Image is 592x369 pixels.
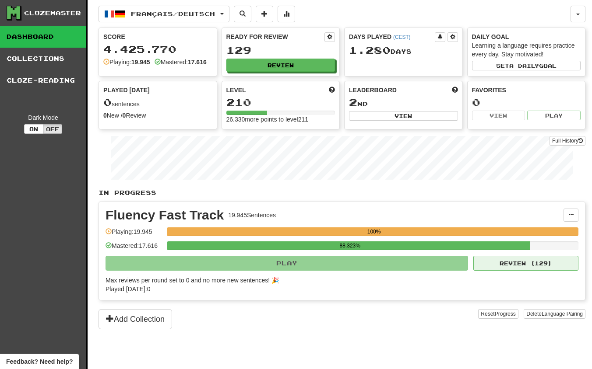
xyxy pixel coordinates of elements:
[349,111,458,121] button: View
[349,86,397,94] span: Leaderboard
[234,6,251,22] button: Search sentences
[226,115,335,124] div: 26.330 more points to level 211
[106,285,150,292] span: Played [DATE]: 0
[472,32,581,41] div: Daily Goal
[524,309,585,319] button: DeleteLanguage Pairing
[169,227,578,236] div: 100%
[103,32,212,41] div: Score
[228,211,276,219] div: 19.945 Sentences
[106,276,573,285] div: Max reviews per round set to 0 and no more new sentences! 🎉
[131,59,150,66] strong: 19.945
[509,63,539,69] span: a daily
[43,124,62,134] button: Off
[349,97,458,108] div: nd
[188,59,207,66] strong: 17.616
[472,97,581,108] div: 0
[99,6,229,22] button: Français/Deutsch
[103,112,107,119] strong: 0
[495,311,516,317] span: Progress
[103,58,150,66] div: Playing:
[24,124,43,134] button: On
[256,6,273,22] button: Add sentence to collection
[472,86,581,94] div: Favorites
[123,112,126,119] strong: 0
[103,44,212,55] div: 4.425.770
[6,357,73,366] span: Open feedback widget
[278,6,295,22] button: More stats
[226,59,335,72] button: Review
[349,45,458,56] div: Day s
[106,209,224,222] div: Fluency Fast Track
[349,32,435,41] div: Days Played
[452,86,458,94] span: This week in points, UTC
[103,96,112,108] span: 0
[103,86,150,94] span: Played [DATE]
[106,241,162,256] div: Mastered: 17.616
[527,111,581,120] button: Play
[99,188,585,197] p: In Progress
[24,9,81,17] div: Clozemaster
[99,309,172,329] button: Add Collection
[226,45,335,56] div: 129
[550,136,585,146] a: Full History
[349,44,391,56] span: 1.280
[472,111,525,120] button: View
[473,256,578,271] button: Review (129)
[103,111,212,120] div: New / Review
[472,61,581,70] button: Seta dailygoal
[226,97,335,108] div: 210
[155,58,207,66] div: Mastered:
[226,32,325,41] div: Ready for Review
[106,227,162,242] div: Playing: 19.945
[131,10,215,17] span: Français / Deutsch
[226,86,246,94] span: Level
[542,311,583,317] span: Language Pairing
[472,41,581,59] div: Learning a language requires practice every day. Stay motivated!
[106,256,468,271] button: Play
[478,309,518,319] button: ResetProgress
[393,34,411,40] a: (CEST)
[349,96,357,108] span: 2
[7,113,80,122] div: Dark Mode
[103,97,212,108] div: sentences
[169,241,530,250] div: 88.323%
[329,86,335,94] span: Score more points to level up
